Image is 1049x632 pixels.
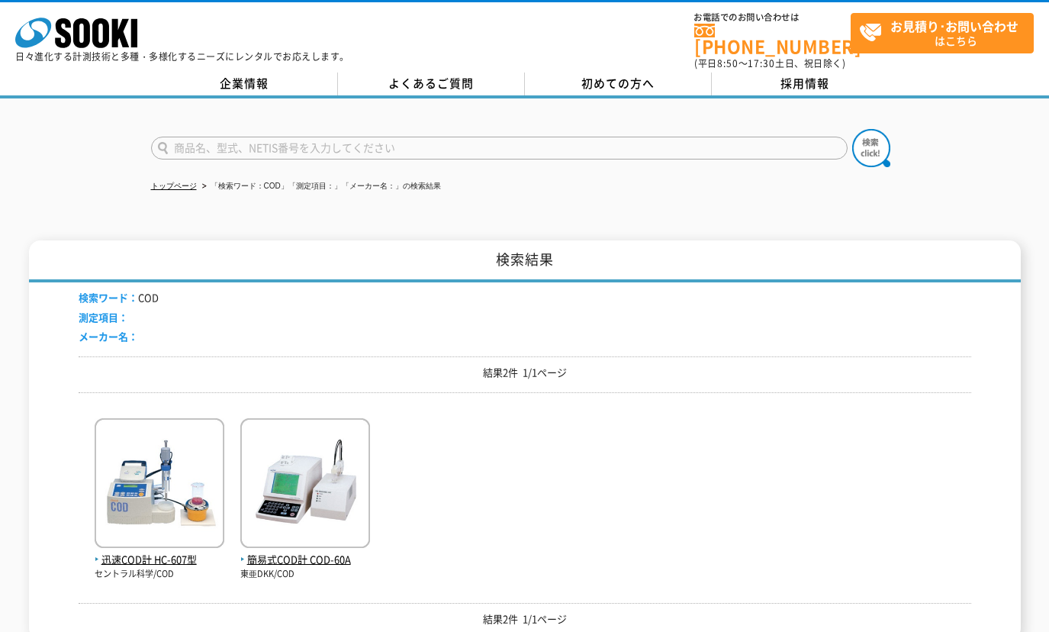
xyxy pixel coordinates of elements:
[95,536,224,568] a: 迅速COD計 HC-607型
[95,568,224,581] p: セントラル科学/COD
[15,52,349,61] p: 日々進化する計測技術と多種・多様化するニーズにレンタルでお応えします。
[79,290,159,306] li: COD
[240,536,370,568] a: 簡易式COD計 COD-60A
[240,418,370,552] img: COD-60A
[890,17,1018,35] strong: お見積り･お問い合わせ
[581,75,655,92] span: 初めての方へ
[859,14,1033,52] span: はこちら
[79,310,128,324] span: 測定項目：
[717,56,738,70] span: 8:50
[151,182,197,190] a: トップページ
[712,73,899,95] a: 採用情報
[240,568,370,581] p: 東亜DKK/COD
[79,365,971,381] p: 結果2件 1/1ページ
[79,290,138,305] span: 検索ワード：
[199,179,441,195] li: 「検索ワード：COD」「測定項目：」「メーカー名：」の検索結果
[95,418,224,552] img: HC-607型
[151,73,338,95] a: 企業情報
[694,56,845,70] span: (平日 ～ 土日、祝日除く)
[240,552,370,568] span: 簡易式COD計 COD-60A
[694,13,851,22] span: お電話でのお問い合わせは
[748,56,775,70] span: 17:30
[151,137,848,160] input: 商品名、型式、NETIS番号を入力してください
[694,24,851,55] a: [PHONE_NUMBER]
[852,129,890,167] img: btn_search.png
[79,611,971,627] p: 結果2件 1/1ページ
[851,13,1034,53] a: お見積り･お問い合わせはこちら
[338,73,525,95] a: よくあるご質問
[525,73,712,95] a: 初めての方へ
[95,552,224,568] span: 迅速COD計 HC-607型
[29,240,1021,282] h1: 検索結果
[79,329,138,343] span: メーカー名：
